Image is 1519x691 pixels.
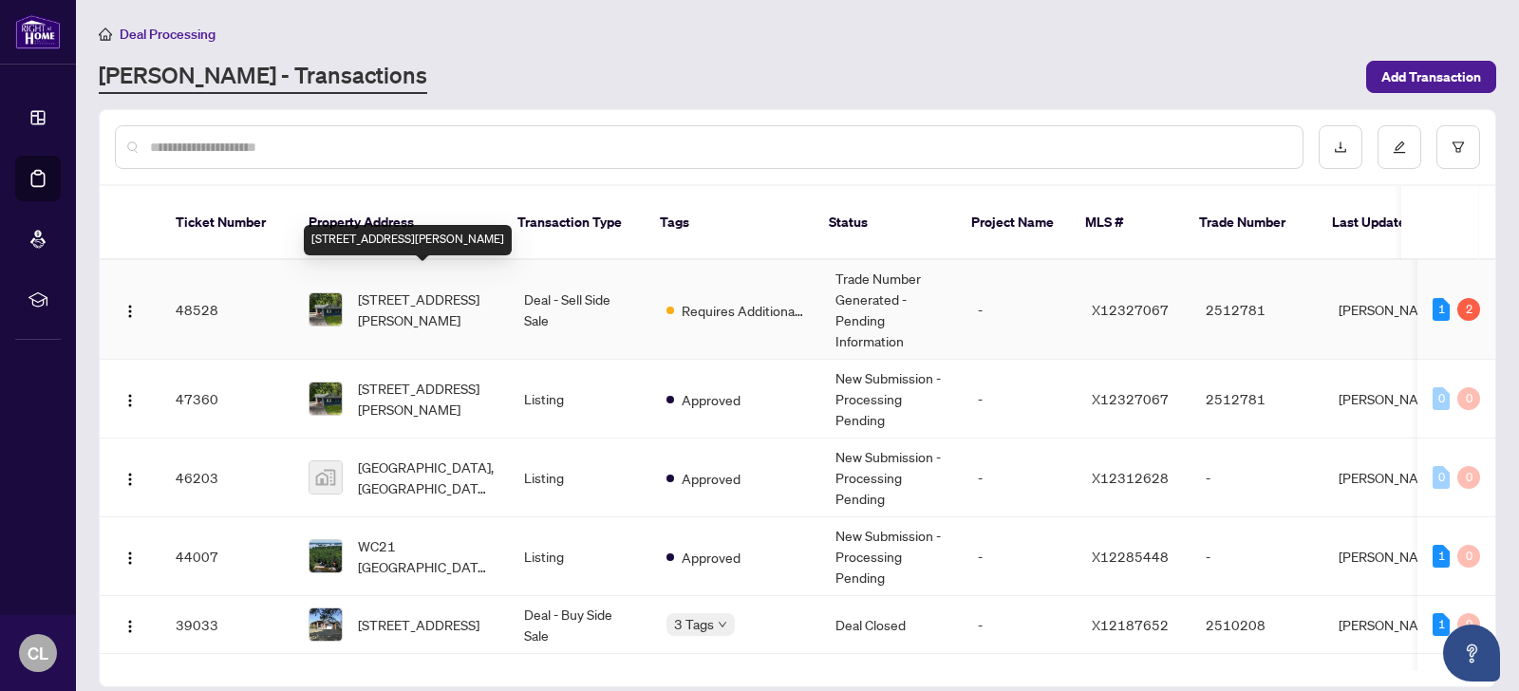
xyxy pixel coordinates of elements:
button: Add Transaction [1366,61,1496,93]
td: [PERSON_NAME] [1323,439,1466,517]
td: [PERSON_NAME] [1323,360,1466,439]
td: 2512781 [1191,360,1323,439]
button: filter [1436,125,1480,169]
th: Transaction Type [502,186,645,260]
span: [GEOGRAPHIC_DATA], [GEOGRAPHIC_DATA], [GEOGRAPHIC_DATA], [GEOGRAPHIC_DATA] [358,457,494,498]
img: Logo [122,393,138,408]
span: download [1334,140,1347,154]
td: 2510208 [1191,596,1323,654]
button: Logo [115,383,145,414]
div: 2 [1457,298,1480,321]
th: Tags [645,186,814,260]
span: WC21 [GEOGRAPHIC_DATA], [GEOGRAPHIC_DATA], [GEOGRAPHIC_DATA] P2B 2M9, [GEOGRAPHIC_DATA] [358,535,494,577]
div: 1 [1433,298,1450,321]
th: Trade Number [1184,186,1317,260]
td: Deal Closed [820,596,963,654]
div: 0 [1433,466,1450,489]
img: Logo [122,304,138,319]
button: download [1319,125,1362,169]
img: thumbnail-img [309,540,342,572]
img: thumbnail-img [309,383,342,415]
td: Listing [509,439,651,517]
img: Logo [122,472,138,487]
div: 1 [1433,613,1450,636]
span: Approved [682,547,741,568]
span: filter [1452,140,1465,154]
td: - [963,260,1077,360]
th: Property Address [293,186,502,260]
img: Logo [122,619,138,634]
span: Approved [682,468,741,489]
span: 3 Tags [674,613,714,635]
th: Last Updated By [1317,186,1459,260]
img: thumbnail-img [309,608,342,641]
img: thumbnail-img [309,293,342,326]
a: [PERSON_NAME] - Transactions [99,60,427,94]
span: X12312628 [1092,469,1169,486]
td: 44007 [160,517,293,596]
div: 0 [1457,466,1480,489]
span: Requires Additional Docs [682,300,805,321]
span: [STREET_ADDRESS] [358,614,479,635]
div: 0 [1457,387,1480,410]
th: MLS # [1070,186,1184,260]
div: 0 [1457,613,1480,636]
td: 46203 [160,439,293,517]
td: - [963,517,1077,596]
th: Project Name [956,186,1070,260]
button: Logo [115,541,145,571]
span: Add Transaction [1381,62,1481,92]
span: edit [1393,140,1406,154]
span: down [718,620,727,629]
td: - [963,596,1077,654]
td: 48528 [160,260,293,360]
td: Listing [509,517,651,596]
span: X12327067 [1092,390,1169,407]
img: thumbnail-img [309,461,342,494]
span: [STREET_ADDRESS][PERSON_NAME] [358,378,494,420]
th: Ticket Number [160,186,293,260]
td: Deal - Sell Side Sale [509,260,651,360]
td: 39033 [160,596,293,654]
td: - [963,360,1077,439]
span: CL [28,640,48,666]
td: Deal - Buy Side Sale [509,596,651,654]
td: 2512781 [1191,260,1323,360]
td: [PERSON_NAME] [1323,596,1466,654]
img: logo [15,14,61,49]
td: Trade Number Generated - Pending Information [820,260,963,360]
td: - [1191,517,1323,596]
td: Listing [509,360,651,439]
span: home [99,28,112,41]
span: X12285448 [1092,548,1169,565]
th: Status [814,186,956,260]
div: [STREET_ADDRESS][PERSON_NAME] [304,225,512,255]
button: Logo [115,294,145,325]
button: Open asap [1443,625,1500,682]
td: [PERSON_NAME] [1323,517,1466,596]
td: [PERSON_NAME] [1323,260,1466,360]
span: Approved [682,389,741,410]
button: Logo [115,462,145,493]
div: 1 [1433,545,1450,568]
td: New Submission - Processing Pending [820,439,963,517]
td: New Submission - Processing Pending [820,360,963,439]
div: 0 [1457,545,1480,568]
span: Deal Processing [120,26,216,43]
span: [STREET_ADDRESS][PERSON_NAME] [358,289,494,330]
button: edit [1378,125,1421,169]
span: X12327067 [1092,301,1169,318]
img: Logo [122,551,138,566]
div: 0 [1433,387,1450,410]
td: - [963,439,1077,517]
td: New Submission - Processing Pending [820,517,963,596]
td: 47360 [160,360,293,439]
td: - [1191,439,1323,517]
button: Logo [115,609,145,640]
span: X12187652 [1092,616,1169,633]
